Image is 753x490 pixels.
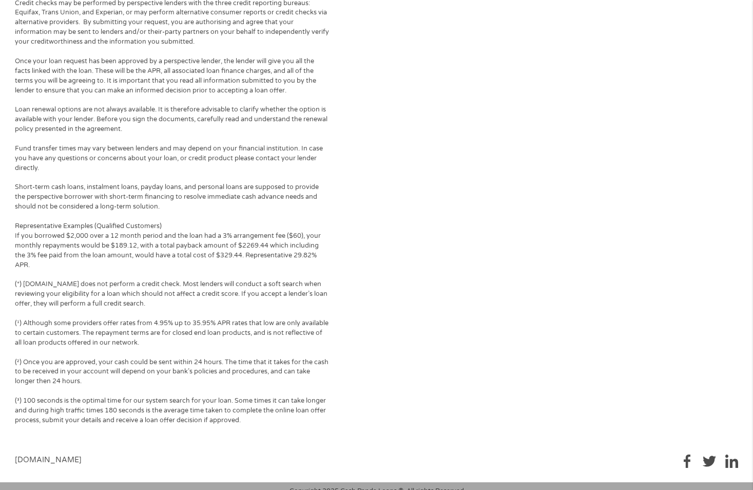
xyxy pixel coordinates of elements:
p: Short-term cash loans, instalment loans, payday loans, and personal loans are supposed to provide... [15,182,331,212]
p: Fund transfer times may vary between lenders and may depend on your financial institution. In cas... [15,144,331,173]
p: (¹) Although some providers offer rates from 4.95% up to 35.95% APR rates that low are only avail... [15,318,331,348]
img: facebook.svg [681,455,693,467]
p: Once your loan request has been approved by a perspective lender, the lender will give you all th... [15,56,331,96]
p: Loan renewal options are not always available. It is therefore advisable to clarify whether the o... [15,105,331,134]
img: linkedin.svg [725,455,738,467]
div: [DOMAIN_NAME] [15,455,82,467]
p: (²) Once you are approved, your cash could be sent within 24 hours. The time that it takes for th... [15,357,331,387]
p: (*) [DOMAIN_NAME] does not perform a credit check. Most lenders will conduct a soft search when r... [15,279,331,309]
img: twitter.svg [703,455,716,467]
p: Representative Examples (Qualified Customers) If you borrowed $2,000 over a 12 month period and t... [15,221,331,270]
p: (³) 100 seconds is the optimal time for our system search for your loan. Some times it can take l... [15,396,331,425]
